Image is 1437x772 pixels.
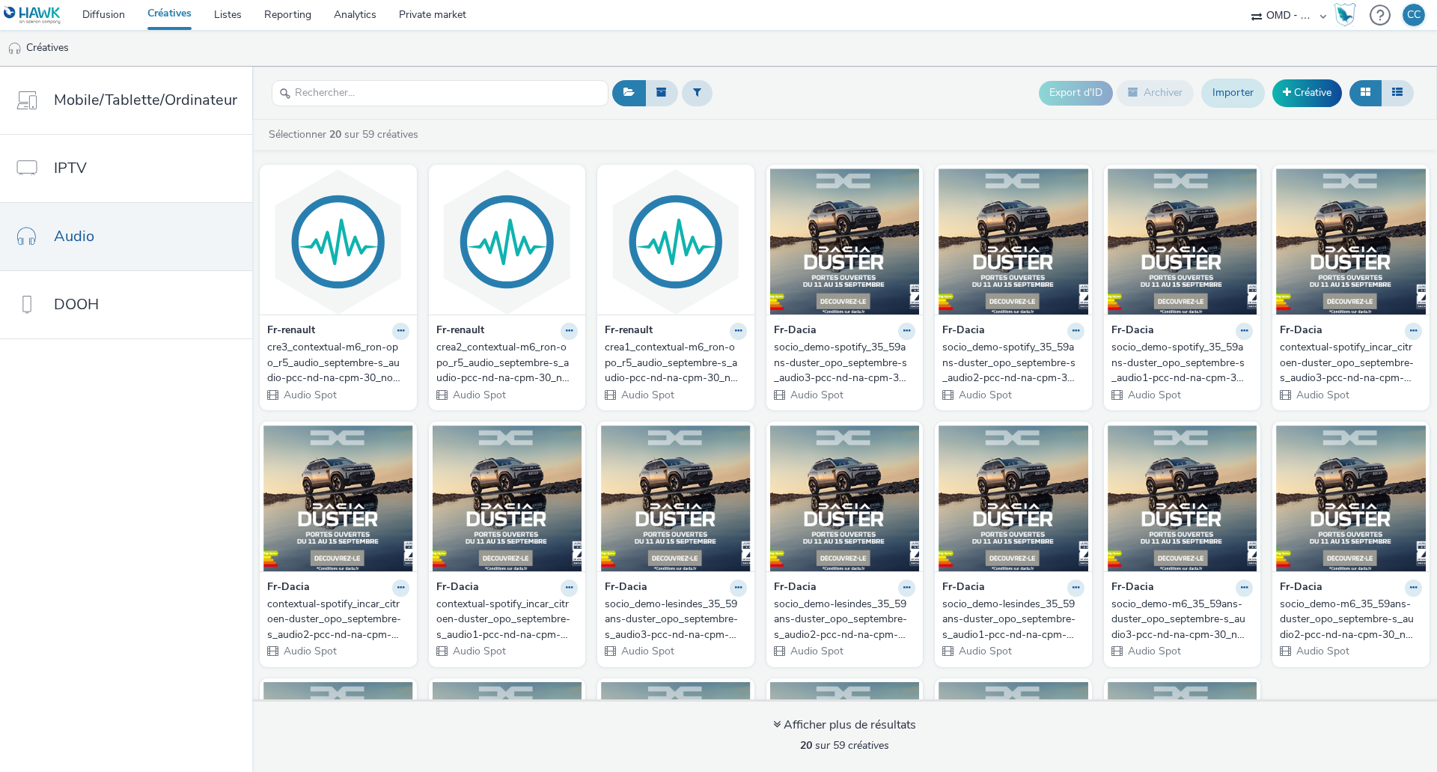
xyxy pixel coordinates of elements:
[1276,425,1426,571] img: socio_demo-m6_35_59ans-duster_opo_septembre-s_audio2-pcc-nd-na-cpm-30_no_skip visual
[451,388,506,402] span: Audio Spot
[54,89,237,111] span: Mobile/Tablette/Ordinateur
[773,717,916,734] div: Afficher plus de résultats
[7,41,22,56] img: audio
[1126,644,1181,658] span: Audio Spot
[800,738,889,753] span: sur 59 créatives
[436,580,479,597] strong: Fr-Dacia
[1381,80,1414,106] button: Liste
[601,168,751,314] img: crea1_contextual-m6_ron-opo_r5_audio_septembre-s_audio-pcc-nd-na-cpm-30_noskip visual
[942,597,1084,642] a: socio_demo-lesindes_35_59ans-duster_opo_septembre-s_audio1-pcc-nd-na-cpm-30_no_skip
[1039,81,1113,105] button: Export d'ID
[436,597,573,642] div: contextual-spotify_incar_citroen-duster_opo_septembre-s_audio1-pcc-nd-na-cpm-30_no_skip
[939,425,1088,571] img: socio_demo-lesindes_35_59ans-duster_opo_septembre-s_audio1-pcc-nd-na-cpm-30_no_skip visual
[267,597,409,642] a: contextual-spotify_incar_citroen-duster_opo_septembre-s_audio2-pcc-nd-na-cpm-30_no_skip
[1407,4,1421,26] div: CC
[1280,340,1416,386] div: contextual-spotify_incar_citroen-duster_opo_septembre-s_audio3-pcc-nd-na-cpm-30_no_skip
[54,294,99,315] span: DOOH
[267,597,403,642] div: contextual-spotify_incar_citroen-duster_opo_septembre-s_audio2-pcc-nd-na-cpm-30_no_skip
[4,6,61,25] img: undefined Logo
[54,157,87,179] span: IPTV
[942,323,985,340] strong: Fr-Dacia
[1280,597,1416,642] div: socio_demo-m6_35_59ans-duster_opo_septembre-s_audio2-pcc-nd-na-cpm-30_no_skip
[267,340,409,386] a: cre3_contextual-m6_ron-opo_r5_audio_septembre-s_audio-pcc-nd-na-cpm-30_noskip
[1126,388,1181,402] span: Audio Spot
[957,388,1012,402] span: Audio Spot
[1111,580,1154,597] strong: Fr-Dacia
[436,340,573,386] div: crea2_contextual-m6_ron-opo_r5_audio_septembre-s_audio-pcc-nd-na-cpm-30_noskip
[605,580,647,597] strong: Fr-Dacia
[267,340,403,386] div: cre3_contextual-m6_ron-opo_r5_audio_septembre-s_audio-pcc-nd-na-cpm-30_noskip
[1295,388,1349,402] span: Audio Spot
[282,388,337,402] span: Audio Spot
[436,597,579,642] a: contextual-spotify_incar_citroen-duster_opo_septembre-s_audio1-pcc-nd-na-cpm-30_no_skip
[620,644,674,658] span: Audio Spot
[1272,79,1342,106] a: Créative
[1334,3,1356,27] img: Hawk Academy
[789,644,843,658] span: Audio Spot
[267,323,315,340] strong: Fr-renault
[1295,644,1349,658] span: Audio Spot
[1334,3,1362,27] a: Hawk Academy
[1280,323,1322,340] strong: Fr-Dacia
[1111,323,1154,340] strong: Fr-Dacia
[770,168,920,314] img: socio_demo-spotify_35_59ans-duster_opo_septembre-s_audio3-pcc-nd-na-cpm-30_no_skip visual
[942,340,1078,386] div: socio_demo-spotify_35_59ans-duster_opo_septembre-s_audio2-pcc-nd-na-cpm-30_no_skip
[433,425,582,571] img: contextual-spotify_incar_citroen-duster_opo_septembre-s_audio1-pcc-nd-na-cpm-30_no_skip visual
[54,225,94,247] span: Audio
[774,597,910,642] div: socio_demo-lesindes_35_59ans-duster_opo_septembre-s_audio2-pcc-nd-na-cpm-30_no_skip
[1111,597,1248,642] div: socio_demo-m6_35_59ans-duster_opo_septembre-s_audio3-pcc-nd-na-cpm-30_no_skip
[605,340,747,386] a: crea1_contextual-m6_ron-opo_r5_audio_septembre-s_audio-pcc-nd-na-cpm-30_noskip
[282,644,337,658] span: Audio Spot
[1111,340,1248,386] div: socio_demo-spotify_35_59ans-duster_opo_septembre-s_audio1-pcc-nd-na-cpm-30_no_skip
[1108,425,1257,571] img: socio_demo-m6_35_59ans-duster_opo_septembre-s_audio3-pcc-nd-na-cpm-30_no_skip visual
[789,388,843,402] span: Audio Spot
[1117,80,1194,106] button: Archiver
[1201,79,1265,107] a: Importer
[436,323,484,340] strong: Fr-renault
[942,340,1084,386] a: socio_demo-spotify_35_59ans-duster_opo_septembre-s_audio2-pcc-nd-na-cpm-30_no_skip
[957,644,1012,658] span: Audio Spot
[1276,168,1426,314] img: contextual-spotify_incar_citroen-duster_opo_septembre-s_audio3-pcc-nd-na-cpm-30_no_skip visual
[451,644,506,658] span: Audio Spot
[942,597,1078,642] div: socio_demo-lesindes_35_59ans-duster_opo_septembre-s_audio1-pcc-nd-na-cpm-30_no_skip
[1111,340,1254,386] a: socio_demo-spotify_35_59ans-duster_opo_septembre-s_audio1-pcc-nd-na-cpm-30_no_skip
[433,168,582,314] img: crea2_contextual-m6_ron-opo_r5_audio_septembre-s_audio-pcc-nd-na-cpm-30_noskip visual
[774,323,817,340] strong: Fr-Dacia
[939,168,1088,314] img: socio_demo-spotify_35_59ans-duster_opo_septembre-s_audio2-pcc-nd-na-cpm-30_no_skip visual
[263,168,413,314] img: cre3_contextual-m6_ron-opo_r5_audio_septembre-s_audio-pcc-nd-na-cpm-30_noskip visual
[1280,597,1422,642] a: socio_demo-m6_35_59ans-duster_opo_septembre-s_audio2-pcc-nd-na-cpm-30_no_skip
[774,340,916,386] a: socio_demo-spotify_35_59ans-duster_opo_septembre-s_audio3-pcc-nd-na-cpm-30_no_skip
[329,127,341,142] strong: 20
[272,80,608,106] input: Rechercher...
[800,738,812,753] strong: 20
[605,340,741,386] div: crea1_contextual-m6_ron-opo_r5_audio_septembre-s_audio-pcc-nd-na-cpm-30_noskip
[774,597,916,642] a: socio_demo-lesindes_35_59ans-duster_opo_septembre-s_audio2-pcc-nd-na-cpm-30_no_skip
[267,127,424,142] a: Sélectionner sur 59 créatives
[620,388,674,402] span: Audio Spot
[1349,80,1382,106] button: Grille
[436,340,579,386] a: crea2_contextual-m6_ron-opo_r5_audio_septembre-s_audio-pcc-nd-na-cpm-30_noskip
[605,323,653,340] strong: Fr-renault
[770,425,920,571] img: socio_demo-lesindes_35_59ans-duster_opo_septembre-s_audio2-pcc-nd-na-cpm-30_no_skip visual
[605,597,741,642] div: socio_demo-lesindes_35_59ans-duster_opo_septembre-s_audio3-pcc-nd-na-cpm-30_no_skip
[1108,168,1257,314] img: socio_demo-spotify_35_59ans-duster_opo_septembre-s_audio1-pcc-nd-na-cpm-30_no_skip visual
[1280,580,1322,597] strong: Fr-Dacia
[774,580,817,597] strong: Fr-Dacia
[774,340,910,386] div: socio_demo-spotify_35_59ans-duster_opo_septembre-s_audio3-pcc-nd-na-cpm-30_no_skip
[267,580,310,597] strong: Fr-Dacia
[263,425,413,571] img: contextual-spotify_incar_citroen-duster_opo_septembre-s_audio2-pcc-nd-na-cpm-30_no_skip visual
[1280,340,1422,386] a: contextual-spotify_incar_citroen-duster_opo_septembre-s_audio3-pcc-nd-na-cpm-30_no_skip
[1111,597,1254,642] a: socio_demo-m6_35_59ans-duster_opo_septembre-s_audio3-pcc-nd-na-cpm-30_no_skip
[942,580,985,597] strong: Fr-Dacia
[601,425,751,571] img: socio_demo-lesindes_35_59ans-duster_opo_septembre-s_audio3-pcc-nd-na-cpm-30_no_skip visual
[605,597,747,642] a: socio_demo-lesindes_35_59ans-duster_opo_septembre-s_audio3-pcc-nd-na-cpm-30_no_skip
